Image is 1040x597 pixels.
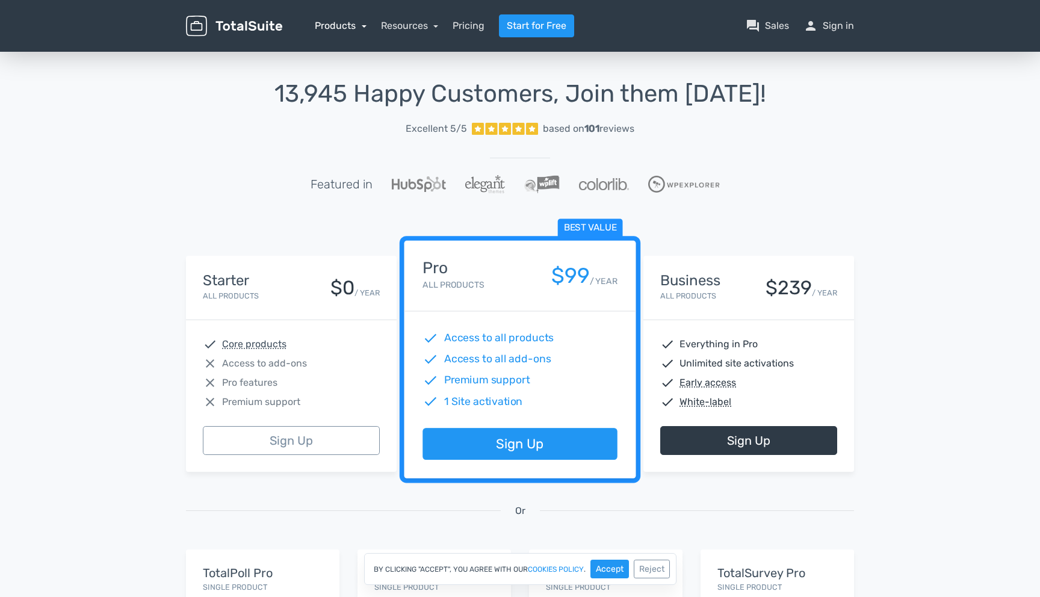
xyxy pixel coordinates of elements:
[679,376,736,390] abbr: Early access
[444,373,530,388] span: Premium support
[579,178,628,190] img: Colorlib
[634,560,670,578] button: Reject
[374,583,439,592] small: Single Product
[717,583,782,592] small: Single Product
[354,287,380,298] small: / YEAR
[203,273,259,288] h4: Starter
[551,264,590,288] div: $99
[590,275,617,288] small: / YEAR
[584,123,599,134] strong: 101
[444,394,523,409] span: 1 Site activation
[203,426,380,455] a: Sign Up
[203,376,217,390] span: close
[392,176,446,192] img: Hubspot
[315,20,367,31] a: Products
[546,583,610,592] small: Single Product
[422,259,484,277] h4: Pro
[812,287,837,298] small: / YEAR
[406,122,467,136] span: Excellent 5/5
[648,176,720,193] img: WPExplorer
[679,356,794,371] span: Unlimited site activations
[422,330,438,346] span: check
[311,178,373,191] h5: Featured in
[543,122,634,136] div: based on reviews
[422,351,438,367] span: check
[453,19,484,33] a: Pricing
[766,277,812,298] div: $239
[203,356,217,371] span: close
[746,19,760,33] span: question_answer
[330,277,354,298] div: $0
[803,19,818,33] span: person
[203,337,217,351] span: check
[528,566,584,573] a: cookies policy
[222,337,286,351] abbr: Core products
[679,395,731,409] abbr: White-label
[590,560,629,578] button: Accept
[465,175,504,193] img: ElegantThemes
[186,16,282,37] img: TotalSuite for WordPress
[422,394,438,409] span: check
[444,351,551,367] span: Access to all add-ons
[803,19,854,33] a: personSign in
[558,219,623,238] span: Best value
[499,14,574,37] a: Start for Free
[524,175,560,193] img: WPLift
[186,117,854,141] a: Excellent 5/5 based on101reviews
[660,376,675,390] span: check
[222,376,277,390] span: Pro features
[422,428,617,460] a: Sign Up
[203,291,259,300] small: All Products
[660,395,675,409] span: check
[660,426,837,455] a: Sign Up
[746,19,789,33] a: question_answerSales
[660,273,720,288] h4: Business
[364,553,676,585] div: By clicking "Accept", you agree with our .
[203,395,217,409] span: close
[660,356,675,371] span: check
[422,373,438,388] span: check
[381,20,439,31] a: Resources
[203,583,267,592] small: Single Product
[444,330,554,346] span: Access to all products
[515,504,525,518] span: Or
[660,337,675,351] span: check
[660,291,716,300] small: All Products
[422,280,484,290] small: All Products
[679,337,758,351] span: Everything in Pro
[222,356,307,371] span: Access to add-ons
[186,81,854,107] h1: 13,945 Happy Customers, Join them [DATE]!
[222,395,300,409] span: Premium support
